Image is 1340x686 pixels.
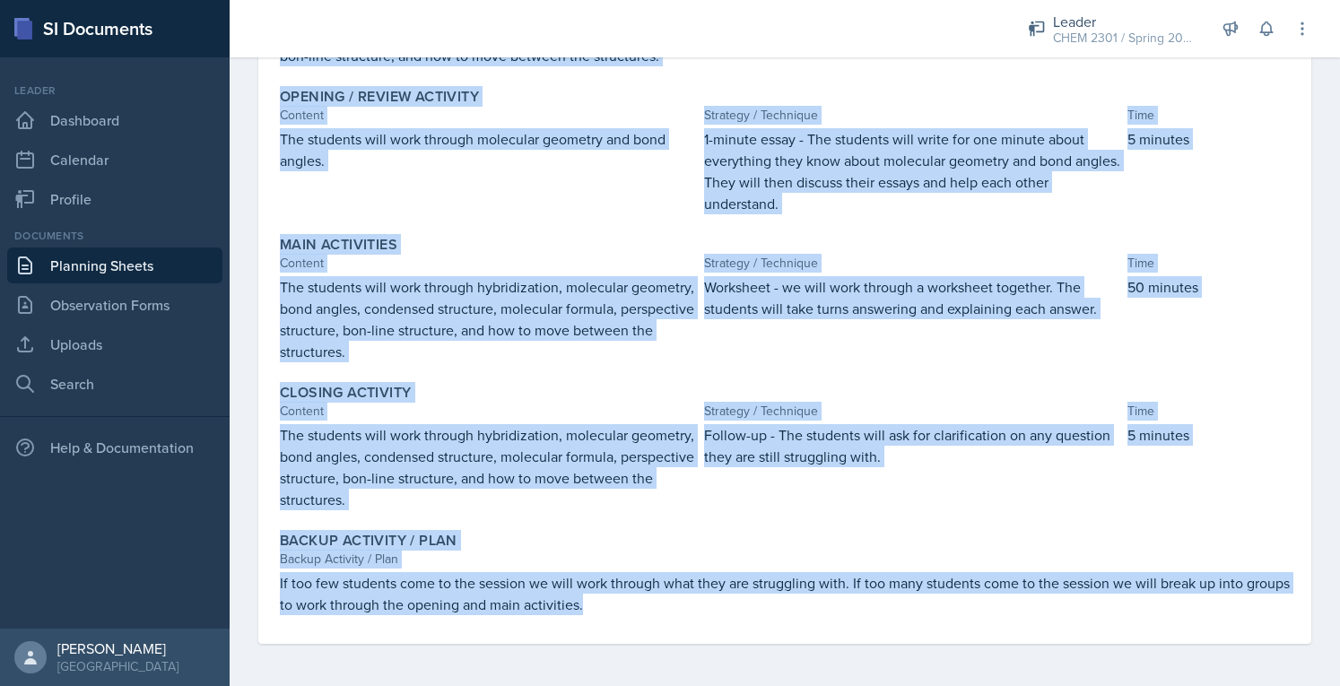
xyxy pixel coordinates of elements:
[280,276,697,362] p: The students will work through hybridization, molecular geometry, bond angles, condensed structur...
[704,276,1121,319] p: Worksheet - we will work through a worksheet together. The students will take turns answering and...
[7,287,222,323] a: Observation Forms
[704,402,1121,421] div: Strategy / Technique
[1127,106,1290,125] div: Time
[704,128,1121,214] p: 1-minute essay - The students will write for one minute about everything they know about molecula...
[1127,128,1290,150] p: 5 minutes
[280,402,697,421] div: Content
[280,550,1290,569] div: Backup Activity / Plan
[7,102,222,138] a: Dashboard
[704,424,1121,467] p: Follow-up - The students will ask for clarification on any question they are still struggling with.
[280,88,479,106] label: Opening / Review Activity
[7,247,222,283] a: Planning Sheets
[1127,276,1290,298] p: 50 minutes
[280,384,411,402] label: Closing Activity
[7,181,222,217] a: Profile
[280,128,697,171] p: The students will work through molecular geometry and bond angles.
[280,532,457,550] label: Backup Activity / Plan
[7,326,222,362] a: Uploads
[280,236,397,254] label: Main Activities
[1053,11,1196,32] div: Leader
[7,366,222,402] a: Search
[7,82,222,99] div: Leader
[1053,29,1196,48] div: CHEM 2301 / Spring 2024
[1127,424,1290,446] p: 5 minutes
[7,228,222,244] div: Documents
[704,106,1121,125] div: Strategy / Technique
[7,430,222,465] div: Help & Documentation
[1127,402,1290,421] div: Time
[704,254,1121,273] div: Strategy / Technique
[57,657,178,675] div: [GEOGRAPHIC_DATA]
[280,424,697,510] p: The students will work through hybridization, molecular geometry, bond angles, condensed structur...
[7,142,222,178] a: Calendar
[1127,254,1290,273] div: Time
[280,572,1290,615] p: If too few students come to the session we will work through what they are struggling with. If to...
[280,106,697,125] div: Content
[280,254,697,273] div: Content
[57,639,178,657] div: [PERSON_NAME]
